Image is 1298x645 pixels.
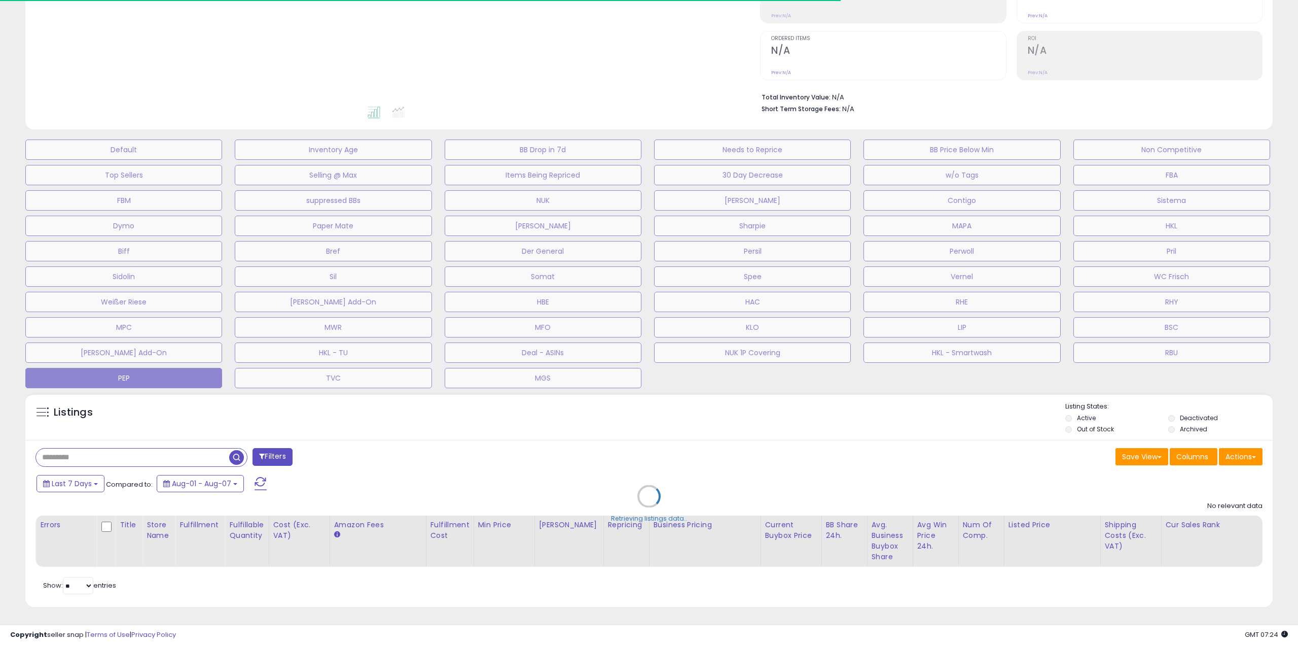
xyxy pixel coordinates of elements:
button: Biff [25,241,222,261]
button: Pril [1073,241,1270,261]
h2: N/A [1028,45,1262,58]
button: Sharpie [654,216,851,236]
small: Prev: N/A [771,70,791,76]
button: Non Competitive [1073,140,1270,160]
button: Weißer Riese [25,292,222,312]
button: Der General [445,241,641,261]
button: FBM [25,190,222,211]
button: Vernel [863,266,1060,287]
div: Retrieving listings data.. [611,514,687,523]
button: TVC [235,368,431,388]
button: Inventory Age [235,140,431,160]
button: Contigo [863,190,1060,211]
h2: N/A [771,45,1005,58]
button: Sidolin [25,266,222,287]
button: HKL [1073,216,1270,236]
button: Persil [654,241,851,261]
button: [PERSON_NAME] [445,216,641,236]
button: Needs to Reprice [654,140,851,160]
button: Items Being Repriced [445,165,641,185]
small: Prev: N/A [1028,70,1048,76]
button: MPC [25,317,222,337]
button: NUK [445,190,641,211]
button: Default [25,140,222,160]
span: N/A [842,104,854,114]
button: PEP [25,368,222,388]
button: HKL - Smartwash [863,343,1060,363]
button: BB Price Below Min [863,140,1060,160]
span: Ordered Items [771,36,1005,42]
button: Dymo [25,216,222,236]
button: Top Sellers [25,165,222,185]
button: FBA [1073,165,1270,185]
button: Somat [445,266,641,287]
button: MFO [445,317,641,337]
button: KLO [654,317,851,337]
button: BB Drop in 7d [445,140,641,160]
button: LIP [863,317,1060,337]
span: ROI [1028,36,1262,42]
div: seller snap | | [10,630,176,640]
button: Perwoll [863,241,1060,261]
b: Total Inventory Value: [762,93,831,101]
button: HBE [445,292,641,312]
button: RBU [1073,343,1270,363]
button: HAC [654,292,851,312]
a: Privacy Policy [131,630,176,639]
button: MGS [445,368,641,388]
b: Short Term Storage Fees: [762,105,841,113]
button: suppressed BBs [235,190,431,211]
button: [PERSON_NAME] Add-On [235,292,431,312]
button: Bref [235,241,431,261]
button: WC Frisch [1073,266,1270,287]
button: RHE [863,292,1060,312]
span: 2025-08-15 07:24 GMT [1245,630,1288,639]
button: [PERSON_NAME] Add-On [25,343,222,363]
button: RHY [1073,292,1270,312]
button: NUK 1P Covering [654,343,851,363]
strong: Copyright [10,630,47,639]
button: 30 Day Decrease [654,165,851,185]
button: HKL - TU [235,343,431,363]
button: Sil [235,266,431,287]
button: [PERSON_NAME] [654,190,851,211]
button: Deal - ASINs [445,343,641,363]
button: Spee [654,266,851,287]
a: Terms of Use [87,630,130,639]
button: Paper Mate [235,216,431,236]
button: BSC [1073,317,1270,337]
small: Prev: N/A [1028,13,1048,19]
li: N/A [762,90,1255,103]
button: MWR [235,317,431,337]
button: w/o Tags [863,165,1060,185]
button: Sistema [1073,190,1270,211]
small: Prev: N/A [771,13,791,19]
button: MAPA [863,216,1060,236]
button: Selling @ Max [235,165,431,185]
